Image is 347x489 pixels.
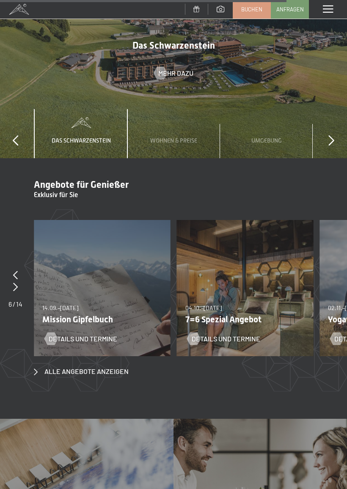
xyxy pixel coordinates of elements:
[192,334,260,343] span: Details und Termine
[158,69,193,78] span: Mehr dazu
[49,334,117,343] span: Details und Termine
[187,334,260,343] a: Details und Termine
[154,69,193,78] a: Mehr dazu
[34,367,129,376] a: Alle Angebote anzeigen
[233,0,270,18] a: Buchen
[185,314,299,324] p: 7=6 Spezial Angebot
[251,137,282,144] span: Umgebung
[8,300,12,308] span: 6
[13,300,15,308] span: /
[42,314,156,324] p: Mission Gipfelbuch
[241,5,262,13] span: Buchen
[44,334,117,343] a: Details und Termine
[16,300,22,308] span: 14
[150,137,197,144] span: Wohnen & Preise
[34,191,78,199] span: Exklusiv für Sie
[34,179,129,190] span: Angebote für Genießer
[276,5,304,13] span: Anfragen
[44,367,129,376] span: Alle Angebote anzeigen
[42,304,78,311] span: 14.09.–[DATE]
[271,0,308,18] a: Anfragen
[185,304,222,311] span: 04.10.–[DATE]
[52,137,111,144] span: Das Schwarzenstein
[132,40,215,51] span: Das Schwarzenstein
